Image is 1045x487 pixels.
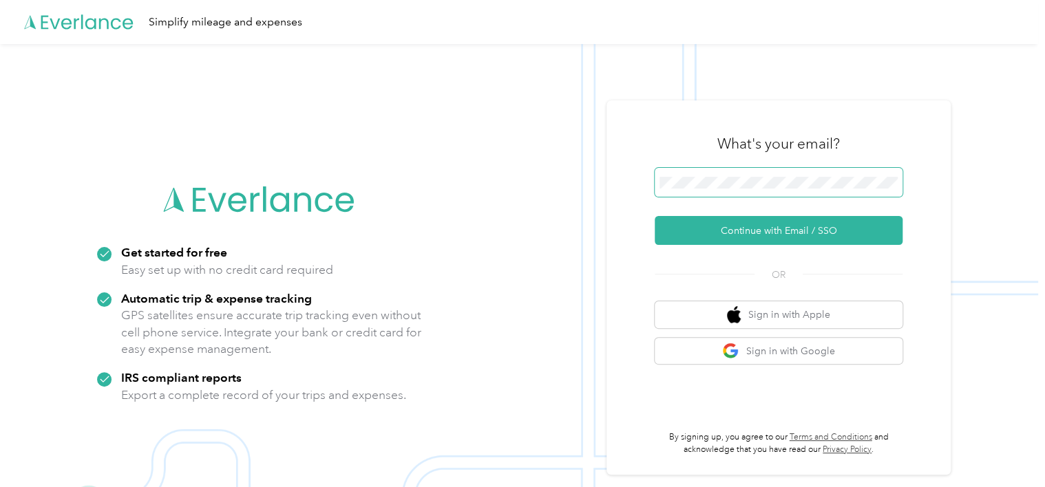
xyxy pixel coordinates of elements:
[121,291,312,305] strong: Automatic trip & expense tracking
[655,338,902,365] button: google logoSign in with Google
[823,444,872,455] a: Privacy Policy
[121,307,422,358] p: GPS satellites ensure accurate trip tracking even without cell phone service. Integrate your bank...
[149,14,302,31] div: Simplify mileage and expenses
[655,301,902,328] button: apple logoSign in with Apple
[121,370,242,385] strong: IRS compliant reports
[121,387,406,404] p: Export a complete record of your trips and expenses.
[717,134,840,153] h3: What's your email?
[655,431,902,455] p: By signing up, you agree to our and acknowledge that you have read our .
[790,432,872,442] a: Terms and Conditions
[722,343,739,360] img: google logo
[655,216,902,245] button: Continue with Email / SSO
[121,245,227,259] strong: Get started for free
[754,268,803,282] span: OR
[727,306,741,323] img: apple logo
[121,261,333,279] p: Easy set up with no credit card required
